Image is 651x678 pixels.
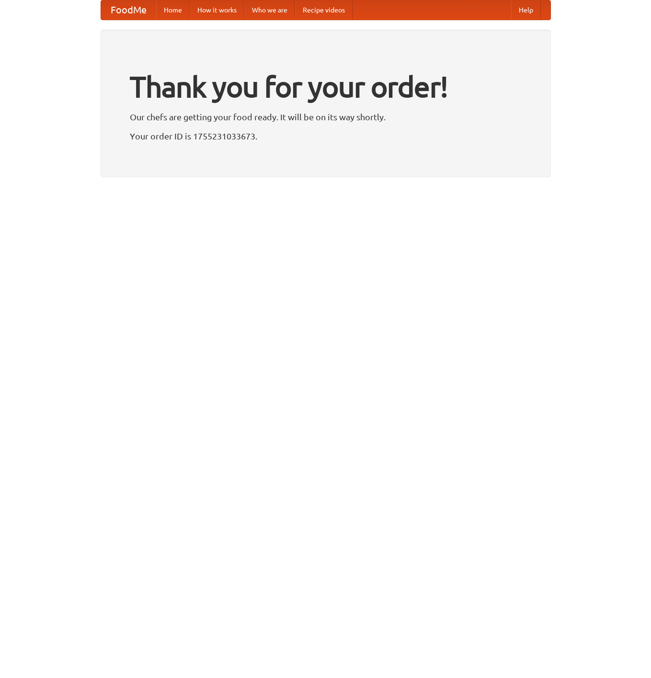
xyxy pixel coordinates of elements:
a: Recipe videos [295,0,353,20]
a: How it works [190,0,244,20]
a: FoodMe [101,0,156,20]
h1: Thank you for your order! [130,64,522,110]
p: Our chefs are getting your food ready. It will be on its way shortly. [130,110,522,124]
a: Help [511,0,541,20]
a: Who we are [244,0,295,20]
p: Your order ID is 1755231033673. [130,129,522,143]
a: Home [156,0,190,20]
